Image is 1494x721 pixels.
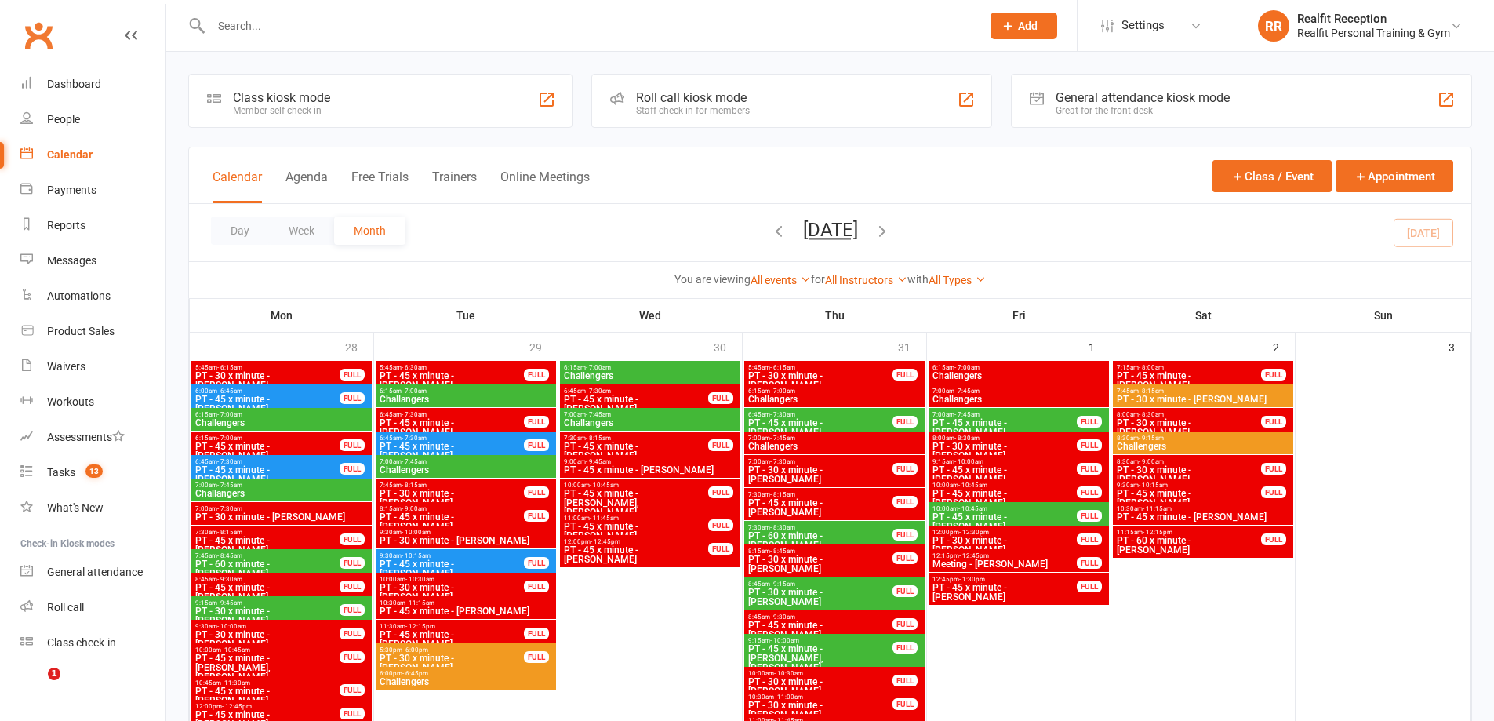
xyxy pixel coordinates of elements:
span: PT - 45 x minute - [PERSON_NAME] [563,522,709,541]
div: FULL [1261,486,1286,498]
span: PT - 30 x minute - [PERSON_NAME] [932,536,1078,555]
span: PT - 45 x minute - [PERSON_NAME] [194,395,340,413]
span: - 8:15am [586,435,611,442]
span: 10:00am [563,482,709,489]
span: 9:00am [563,458,737,465]
span: 12:00pm [932,529,1078,536]
strong: for [811,273,825,286]
span: PT - 45 x minute - [PERSON_NAME] [194,536,340,555]
span: PT - 30 x minute - [PERSON_NAME] [379,583,525,602]
span: PT - 30 x minute - [PERSON_NAME] [194,371,340,390]
span: PT - 60 x minute - [PERSON_NAME] [1116,536,1262,555]
div: Waivers [47,360,85,373]
span: - 8:15am [402,482,427,489]
span: - 7:30am [770,458,795,465]
span: 9:30am [1116,482,1262,489]
span: PT - 30 x minute - [PERSON_NAME] [747,588,893,606]
span: 7:15am [1116,364,1262,371]
span: PT - 30 x minute - [PERSON_NAME] [747,371,893,390]
div: FULL [1077,416,1102,428]
span: - 8:30am [1139,411,1164,418]
div: FULL [1077,510,1102,522]
span: PT - 45 x minute - [PERSON_NAME] [1116,512,1290,522]
div: Payments [47,184,96,196]
span: - 7:30am [402,411,427,418]
a: What's New [20,490,165,526]
span: 9:15am [932,458,1078,465]
span: PT - 30 x minute - [PERSON_NAME] [379,489,525,508]
button: Free Trials [351,169,409,203]
button: Class / Event [1212,160,1332,192]
span: 6:45am [194,458,340,465]
span: 11:30am [379,623,525,630]
span: 7:45am [1116,388,1290,395]
span: - 9:30am [217,576,242,583]
span: 7:45am [194,552,340,559]
span: Challengers [932,371,1106,381]
span: 6:15am [932,364,1106,371]
div: FULL [892,552,918,564]
a: Product Sales [20,314,165,349]
span: - 8:30am [770,524,795,531]
div: 28 [345,333,373,359]
span: 8:45am [747,581,893,588]
div: Realfit Personal Training & Gym [1297,26,1450,40]
div: FULL [340,439,365,451]
span: 9:30am [194,623,340,630]
span: - 7:30am [217,505,242,512]
span: - 10:15am [402,552,431,559]
span: - 9:00am [1139,458,1164,465]
span: Challengers [379,465,553,475]
a: Reports [20,208,165,243]
span: 7:00am [932,388,1106,395]
span: 10:00am [932,505,1078,512]
span: - 9:15am [1139,435,1164,442]
span: 6:15am [747,388,921,395]
span: - 7:00am [402,388,427,395]
span: PT - 45 x minute - [PERSON_NAME] [932,512,1078,531]
div: RR [1258,10,1289,42]
div: FULL [1077,439,1102,451]
div: 30 [714,333,742,359]
div: 3 [1449,333,1470,359]
div: Realfit Reception [1297,12,1450,26]
span: 6:15am [194,411,369,418]
div: Product Sales [47,325,115,337]
button: Online Meetings [500,169,590,203]
span: 6:45am [747,411,893,418]
a: All events [751,274,811,286]
div: Automations [47,289,111,302]
span: - 7:00am [586,364,611,371]
span: PT - 45 x minute - [PERSON_NAME] [932,465,1078,484]
span: 8:30am [1116,435,1290,442]
div: What's New [47,501,104,514]
div: FULL [340,557,365,569]
span: - 6:45am [217,388,242,395]
span: - 12:15pm [1143,529,1172,536]
span: - 12:45pm [591,538,620,545]
strong: You are viewing [674,273,751,286]
span: PT - 45 x minute - [PERSON_NAME] [932,489,1078,508]
th: Wed [558,299,743,332]
a: Automations [20,279,165,314]
div: FULL [892,618,918,630]
div: FULL [892,585,918,597]
div: Roll call kiosk mode [636,90,750,105]
div: FULL [1077,557,1102,569]
span: - 10:45am [590,482,619,489]
span: 7:00am [194,505,369,512]
span: 12:45pm [932,576,1078,583]
span: - 12:15pm [405,623,435,630]
span: - 8:00am [1139,364,1164,371]
span: PT - 45 x minute - [PERSON_NAME] [379,418,525,437]
span: PT - 45 x minute - [PERSON_NAME] [932,583,1078,602]
div: FULL [1261,369,1286,381]
div: FULL [524,439,549,451]
div: Class check-in [47,636,116,649]
a: Class kiosk mode [20,625,165,661]
span: PT - 45 x minute - [PERSON_NAME] [1116,371,1262,390]
span: Challangers [932,395,1106,404]
span: 6:15am [379,388,553,395]
span: 10:30am [379,599,553,606]
span: - 9:15am [770,581,795,588]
